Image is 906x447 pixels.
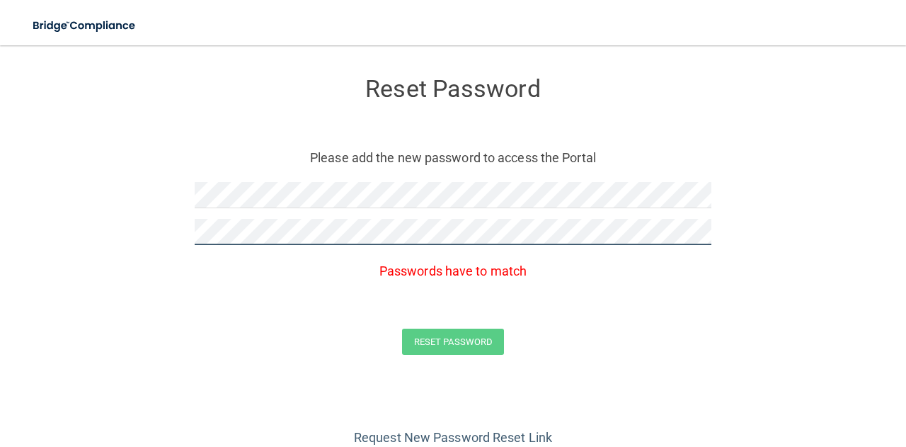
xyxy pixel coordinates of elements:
p: Please add the new password to access the Portal [205,146,701,169]
img: bridge_compliance_login_screen.278c3ca4.svg [21,11,149,40]
button: Reset Password [402,329,504,355]
h3: Reset Password [195,76,711,102]
p: Passwords have to match [195,259,711,283]
a: Request New Password Reset Link [354,430,552,445]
